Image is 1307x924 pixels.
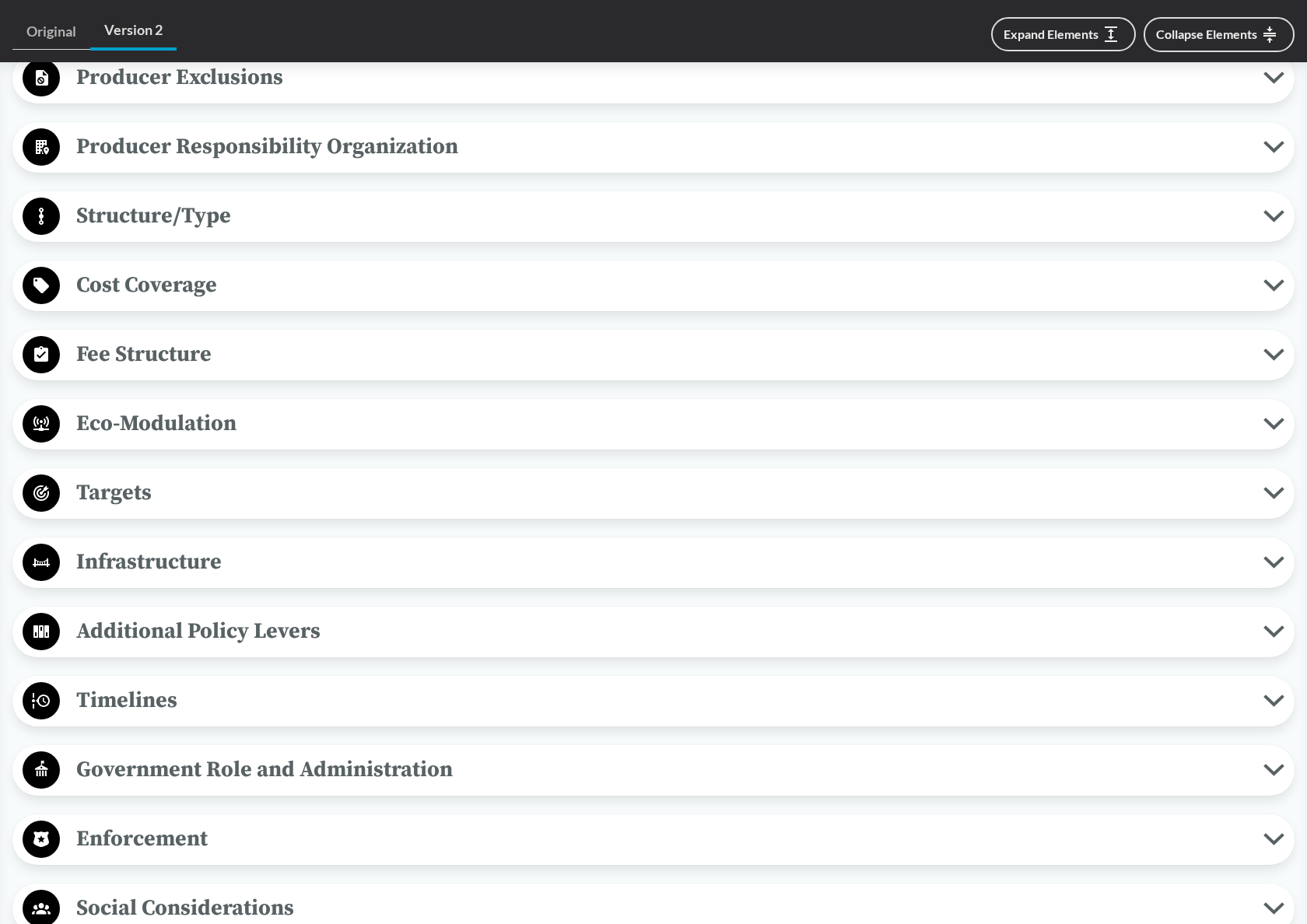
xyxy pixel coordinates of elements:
[60,406,1263,441] span: Eco-Modulation
[18,820,1289,859] button: Enforcement
[18,128,1289,167] button: Producer Responsibility Organization
[60,752,1263,787] span: Government Role and Administration
[18,474,1289,513] button: Targets
[12,14,90,50] a: Original
[18,543,1289,583] button: Infrastructure
[18,58,1289,98] button: Producer Exclusions
[18,335,1289,375] button: Fee Structure
[60,683,1263,718] span: Timelines
[18,266,1289,306] button: Cost Coverage
[18,197,1289,236] button: Structure/Type
[60,475,1263,510] span: Targets
[60,544,1263,579] span: Infrastructure
[60,614,1263,649] span: Additional Policy Levers
[60,129,1263,164] span: Producer Responsibility Organization
[1144,17,1295,52] button: Collapse Elements
[18,751,1289,790] button: Government Role and Administration
[90,12,177,51] a: Version 2
[18,681,1289,721] button: Timelines
[18,612,1289,652] button: Additional Policy Levers
[60,198,1263,233] span: Structure/Type
[60,337,1263,372] span: Fee Structure
[60,821,1263,856] span: Enforcement
[18,404,1289,444] button: Eco-Modulation
[60,268,1263,303] span: Cost Coverage
[991,17,1136,51] button: Expand Elements
[60,60,1263,95] span: Producer Exclusions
